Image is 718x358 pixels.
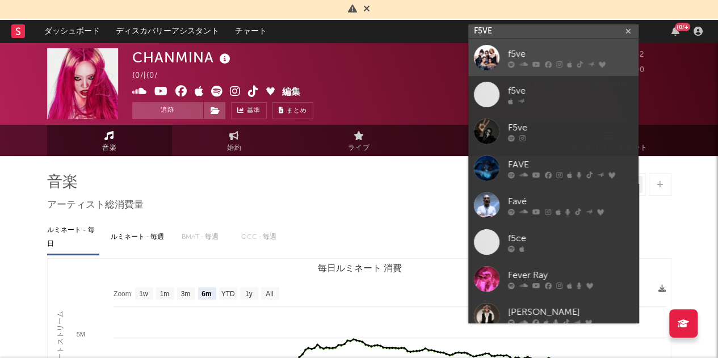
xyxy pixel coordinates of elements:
[231,102,267,119] a: 基準
[132,102,203,119] button: 追跡
[76,331,85,338] text: 5M
[221,290,234,298] text: YTD
[272,102,313,119] button: まとめ
[111,228,170,247] div: ルミネート - 毎週
[227,20,275,43] a: チャート
[363,5,370,14] span: 却下する
[468,24,639,39] input: アーティストを検索
[102,141,117,155] span: 音楽
[139,290,148,298] text: 1w
[508,195,633,208] div: Favé
[47,125,172,156] a: 音楽
[468,187,639,224] a: Favé
[247,104,261,118] span: 基準
[180,290,190,298] text: 3m
[508,305,633,319] div: [PERSON_NAME]
[508,231,633,245] div: f5ce
[114,290,131,298] text: Zoom
[201,290,211,298] text: 6m
[282,86,300,100] button: 編集
[172,125,297,156] a: 婚約
[108,20,227,43] a: ディスカバリーアシスタント
[508,47,633,61] div: f5ve
[468,150,639,187] a: FAVE
[159,290,169,298] text: 1m
[266,290,273,298] text: All
[468,224,639,260] a: f5ce
[287,108,307,114] span: まとめ
[468,76,639,113] a: f5ve
[508,121,633,134] div: F5ve
[297,125,422,156] a: ライブ
[132,48,233,67] div: CHANMINA
[508,268,633,282] div: Fever Ray
[317,263,401,273] text: 毎日ルミネート 消費
[132,69,171,83] div: {0/ | {0/
[36,20,108,43] a: ダッシュボード
[675,23,690,31] div: {0/+
[348,141,370,155] span: ライブ
[227,141,242,155] span: 婚約
[47,221,99,254] div: ルミネート - 毎日
[508,84,633,98] div: f5ve
[671,27,679,36] button: {0/+
[245,290,252,298] text: 1y
[468,113,639,150] a: F5ve
[47,199,144,212] span: アーティスト総消費量
[508,158,633,171] div: FAVE
[468,297,639,334] a: [PERSON_NAME]
[468,39,639,76] a: f5ve
[468,260,639,297] a: Fever Ray
[422,125,547,156] a: 観客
